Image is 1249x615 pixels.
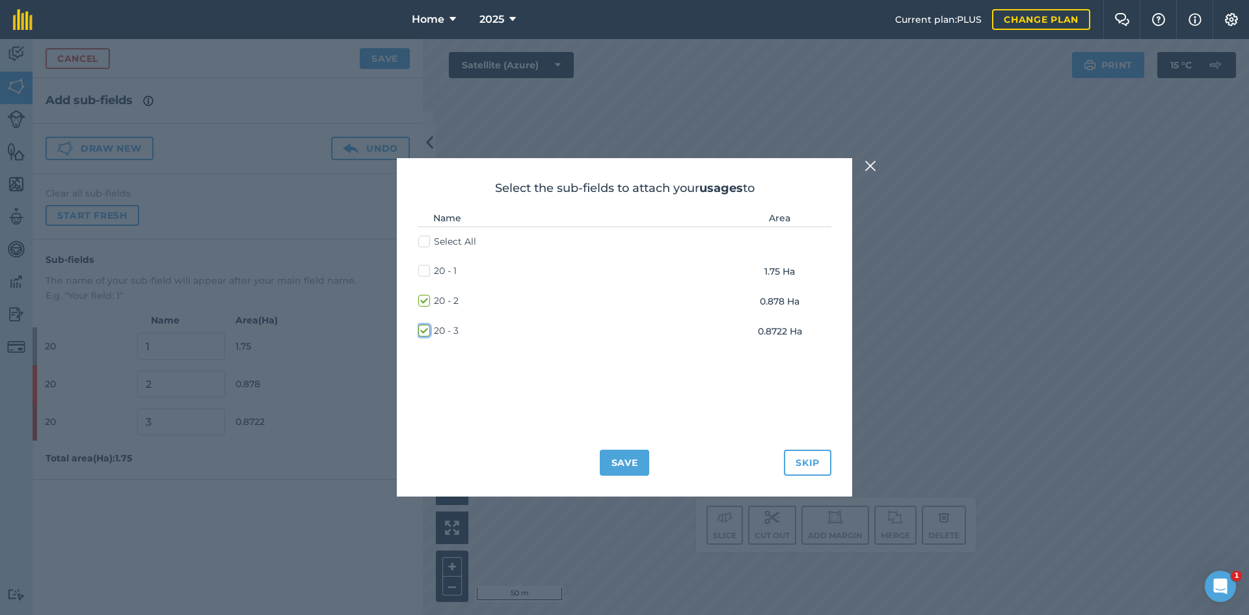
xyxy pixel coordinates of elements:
h2: Select the sub-fields to attach your to [418,179,831,198]
img: Two speech bubbles overlapping with the left bubble in the forefront [1114,13,1130,26]
img: svg+xml;base64,PHN2ZyB4bWxucz0iaHR0cDovL3d3dy53My5vcmcvMjAwMC9zdmciIHdpZHRoPSIyMiIgaGVpZ2h0PSIzMC... [865,158,876,174]
th: Name [418,210,728,226]
a: Change plan [992,9,1090,30]
button: Skip [784,450,831,476]
label: 20 - 2 [418,294,459,308]
label: 20 - 3 [418,324,459,338]
span: 2025 [479,12,504,27]
img: svg+xml;base64,PHN2ZyB4bWxucz0iaHR0cDovL3d3dy53My5vcmcvMjAwMC9zdmciIHdpZHRoPSIxNyIgaGVpZ2h0PSIxNy... [1189,12,1202,27]
span: 1 [1231,571,1242,581]
span: Home [412,12,444,27]
th: Area [728,210,831,226]
img: fieldmargin Logo [13,9,33,30]
img: A cog icon [1224,13,1239,26]
label: Select All [418,235,476,249]
button: Save [600,450,650,476]
td: 1.75 Ha [728,256,831,286]
span: Current plan : PLUS [895,12,982,27]
td: 0.878 Ha [728,286,831,316]
td: 0.8722 Ha [728,316,831,346]
iframe: Intercom live chat [1205,571,1236,602]
label: 20 - 1 [418,264,457,278]
img: A question mark icon [1151,13,1166,26]
strong: usages [699,181,743,195]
